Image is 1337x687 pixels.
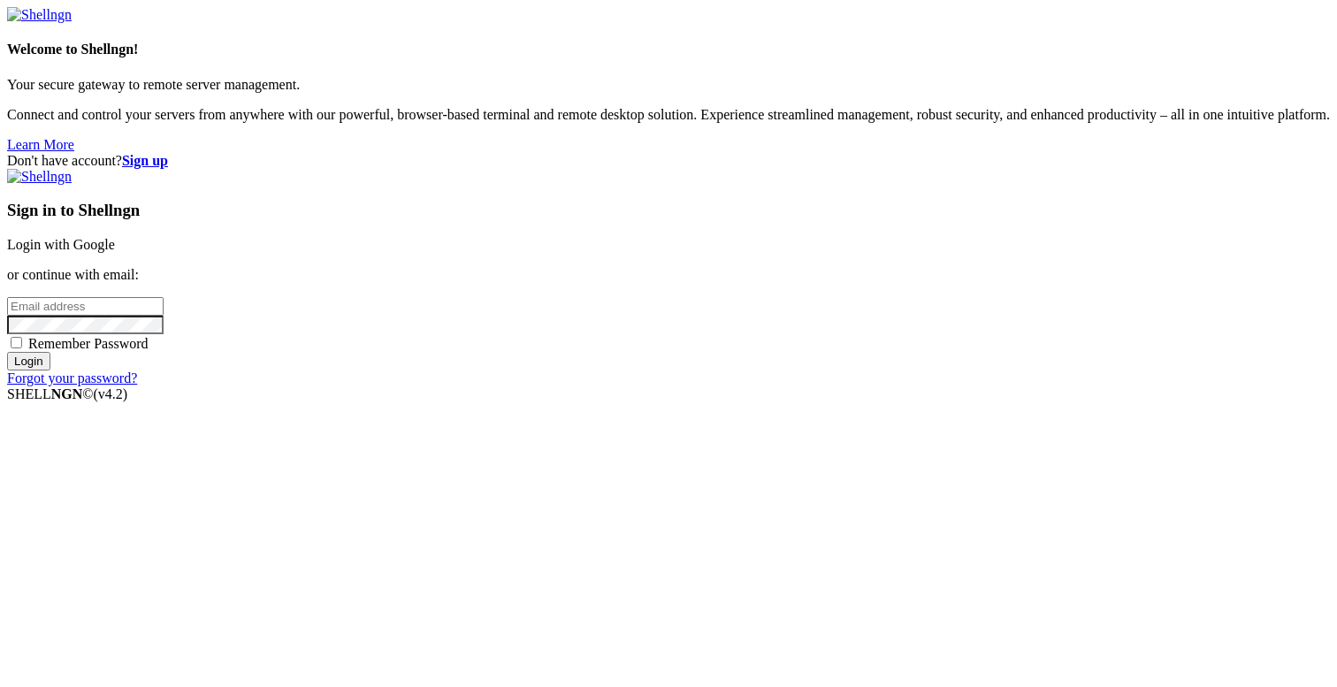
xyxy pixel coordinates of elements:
[122,153,168,168] a: Sign up
[51,386,83,401] b: NGN
[94,386,128,401] span: 4.2.0
[7,153,1330,169] div: Don't have account?
[7,267,1330,283] p: or continue with email:
[7,370,137,385] a: Forgot your password?
[7,7,72,23] img: Shellngn
[11,337,22,348] input: Remember Password
[7,237,115,252] a: Login with Google
[7,352,50,370] input: Login
[7,42,1330,57] h4: Welcome to Shellngn!
[7,77,1330,93] p: Your secure gateway to remote server management.
[7,297,164,316] input: Email address
[7,386,127,401] span: SHELL ©
[7,201,1330,220] h3: Sign in to Shellngn
[7,107,1330,123] p: Connect and control your servers from anywhere with our powerful, browser-based terminal and remo...
[7,169,72,185] img: Shellngn
[28,336,149,351] span: Remember Password
[7,137,74,152] a: Learn More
